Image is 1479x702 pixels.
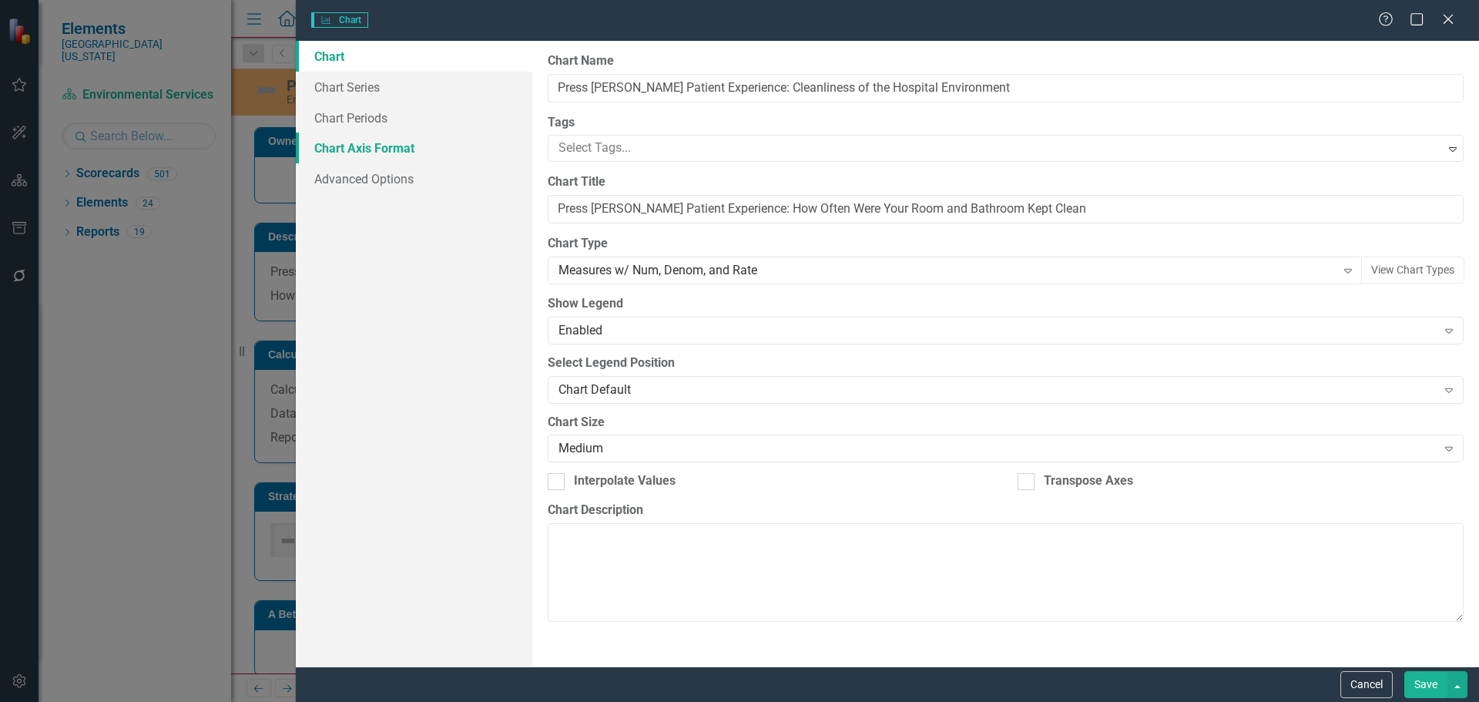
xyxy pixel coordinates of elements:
label: Chart Name [548,52,1464,70]
label: Show Legend [548,295,1464,313]
label: Chart Title [548,173,1464,191]
a: Chart Axis Format [296,133,532,163]
button: Cancel [1340,671,1393,698]
div: Enabled [558,321,1436,339]
div: Transpose Axes [1044,472,1133,490]
a: Chart Periods [296,102,532,133]
button: Save [1404,671,1447,698]
label: Select Legend Position [548,354,1464,372]
a: Chart Series [296,72,532,102]
label: Chart Size [548,414,1464,432]
button: View Chart Types [1361,257,1464,284]
a: Advanced Options [296,163,532,194]
div: Interpolate Values [574,472,676,490]
input: Optional Chart Title [548,195,1464,223]
label: Chart Description [548,502,1464,519]
label: Chart Type [548,235,1464,253]
div: Measures w/ Num, Denom, and Rate [558,262,1335,280]
span: Chart [311,12,368,28]
div: Medium [558,440,1436,458]
a: Chart [296,41,532,72]
label: Tags [548,114,1464,132]
div: Chart Default [558,381,1436,398]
